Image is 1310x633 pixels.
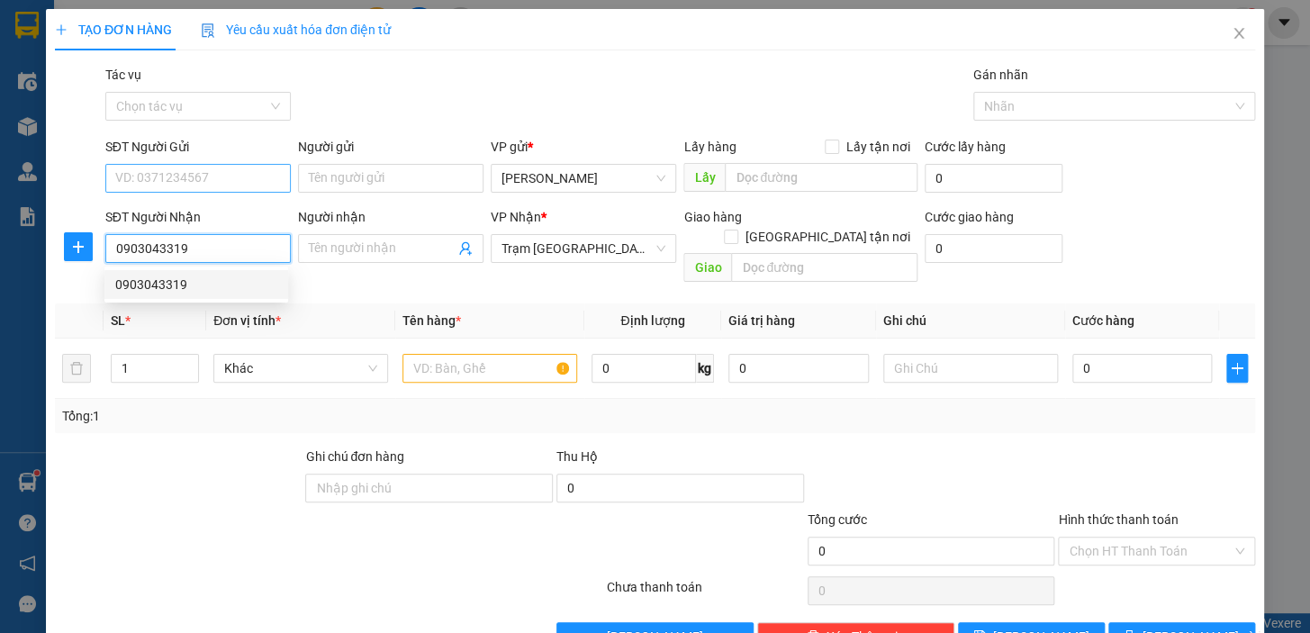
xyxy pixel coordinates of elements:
div: SĐT Người Nhận [105,207,291,227]
label: Cước lấy hàng [925,140,1006,154]
span: Lấy tận nơi [839,137,917,157]
button: delete [62,354,91,383]
span: kg [696,354,714,383]
span: environment [9,100,22,113]
input: Dọc đường [725,163,917,192]
div: 0903043319 [115,275,277,294]
label: Ghi chú đơn hàng [305,449,404,464]
input: Ghi chú đơn hàng [305,474,553,502]
span: Thu Hộ [556,449,598,464]
label: Tác vụ [105,68,141,82]
span: Cước hàng [1072,313,1134,328]
div: SĐT Người Gửi [105,137,291,157]
span: Giao [683,253,731,282]
span: Yêu cầu xuất hóa đơn điện tử [201,23,391,37]
input: 0 [728,354,869,383]
div: Người nhận [298,207,483,227]
span: plus [65,240,92,254]
span: Giao hàng [683,210,741,224]
span: Phan Thiết [501,165,665,192]
span: VP Nhận [491,210,541,224]
div: Người gửi [298,137,483,157]
div: Chưa thanh toán [605,577,806,609]
div: VP gửi [491,137,676,157]
th: Ghi chú [876,303,1065,339]
img: icon [201,23,215,38]
span: Lấy hàng [683,140,736,154]
span: [GEOGRAPHIC_DATA] tận nơi [738,227,917,247]
span: Giá trị hàng [728,313,795,328]
span: Định lượng [620,313,684,328]
input: Dọc đường [731,253,917,282]
button: plus [1226,354,1248,383]
li: VP Trạm [GEOGRAPHIC_DATA] [124,77,239,136]
span: Tên hàng [402,313,461,328]
input: VD: Bàn, Ghế [402,354,577,383]
span: Trạm Sài Gòn [501,235,665,262]
span: plus [1227,361,1247,375]
div: 0903043319 [104,270,288,299]
input: Cước giao hàng [925,234,1062,263]
span: Lấy [683,163,725,192]
img: logo.jpg [9,9,72,72]
span: user-add [458,241,473,256]
div: Tổng: 1 [62,406,507,426]
span: close [1232,26,1246,41]
span: SL [111,313,125,328]
label: Hình thức thanh toán [1058,512,1178,527]
input: Cước lấy hàng [925,164,1062,193]
span: Khác [224,355,377,382]
button: Close [1214,9,1264,59]
span: Đơn vị tính [213,313,281,328]
span: Tổng cước [808,512,867,527]
li: Trung Nga [9,9,261,43]
span: plus [55,23,68,36]
label: Cước giao hàng [925,210,1014,224]
input: Ghi Chú [883,354,1058,383]
span: TẠO ĐƠN HÀNG [55,23,172,37]
label: Gán nhãn [973,68,1028,82]
b: T1 [PERSON_NAME], P Phú Thuỷ [9,99,119,153]
li: VP [PERSON_NAME] [9,77,124,96]
button: plus [64,232,93,261]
